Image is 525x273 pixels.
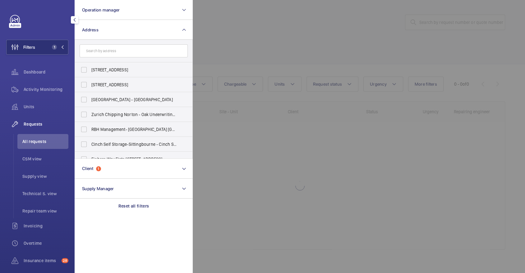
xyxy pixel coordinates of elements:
span: Requests [24,121,68,127]
span: Activity Monitoring [24,86,68,92]
span: Overtime [24,240,68,246]
span: Insurance items [24,257,59,264]
span: CSM view [22,156,68,162]
span: Dashboard [24,69,68,75]
span: Repair team view [22,208,68,214]
button: Filters1 [6,40,68,55]
span: Invoicing [24,223,68,229]
span: Filters [23,44,35,50]
span: 1 [52,45,57,50]
span: Supply view [22,173,68,179]
span: Units [24,104,68,110]
span: 28 [62,258,68,263]
span: All requests [22,138,68,145]
span: Technical S. view [22,190,68,197]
